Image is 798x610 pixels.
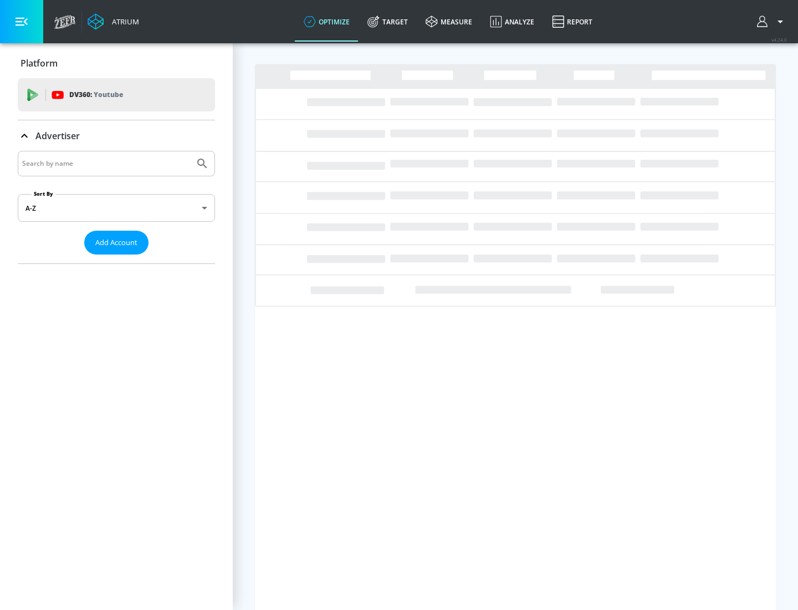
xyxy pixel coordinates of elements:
a: measure [417,2,481,42]
div: Advertiser [18,151,215,263]
p: Platform [21,57,58,69]
div: Atrium [108,17,139,27]
a: Atrium [88,13,139,30]
a: Report [543,2,601,42]
span: Add Account [95,236,137,249]
span: v 4.24.0 [771,37,787,43]
div: Platform [18,48,215,79]
p: Youtube [94,89,123,100]
button: Add Account [84,231,149,255]
a: Analyze [481,2,543,42]
div: A-Z [18,194,215,222]
div: DV360: Youtube [18,78,215,111]
p: Advertiser [35,130,80,142]
nav: list of Advertiser [18,255,215,263]
a: optimize [295,2,359,42]
a: Target [359,2,417,42]
input: Search by name [22,156,190,171]
p: DV360: [69,89,123,101]
label: Sort By [32,190,55,197]
div: Advertiser [18,120,215,151]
